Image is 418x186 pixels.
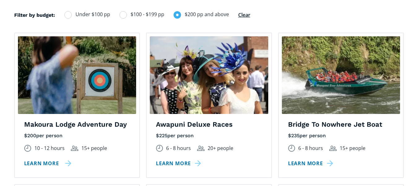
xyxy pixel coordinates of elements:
[299,132,326,139] div: per person
[150,36,268,114] img: A group of ladies dressed formally for the races
[81,144,107,153] div: 15+ people
[197,146,205,151] img: Group size
[34,144,65,153] div: 10 - 12 hours
[71,146,78,151] img: Group size
[156,120,262,129] h4: Awapuni Deluxe Races
[27,132,36,139] div: 200
[298,144,323,153] div: 6 - 8 hours
[288,159,335,168] a: Learn more
[36,132,62,139] div: per person
[238,11,250,18] a: Clear
[340,144,365,153] div: 15+ people
[75,10,110,19] span: Under $100 pp
[131,10,164,19] span: $100 - $199 pp
[291,132,299,139] div: 235
[208,144,233,153] div: 20+ people
[24,120,130,129] h4: Makoura Lodge Adventure Day
[24,132,27,139] div: $
[24,159,71,168] a: Learn more
[288,132,291,139] div: $
[18,36,136,114] img: A woman pulling back the string of a bow and aiming for an archery target.
[14,12,55,19] h4: Filter by budget:
[24,145,31,152] img: Duration
[288,120,394,129] h4: Bridge To Nowhere Jet Boat
[166,144,191,153] div: 6 - 8 hours
[288,145,295,152] img: Duration
[282,36,400,114] img: A group of customers in life jackets riding a fast-moving jet boat along a river
[159,132,167,139] div: 225
[14,10,250,26] form: Filters
[329,146,337,151] img: Group size
[167,132,194,139] div: per person
[185,10,229,19] span: $200 pp and above
[156,145,163,152] img: Duration
[156,132,159,139] div: $
[156,159,203,168] a: Learn more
